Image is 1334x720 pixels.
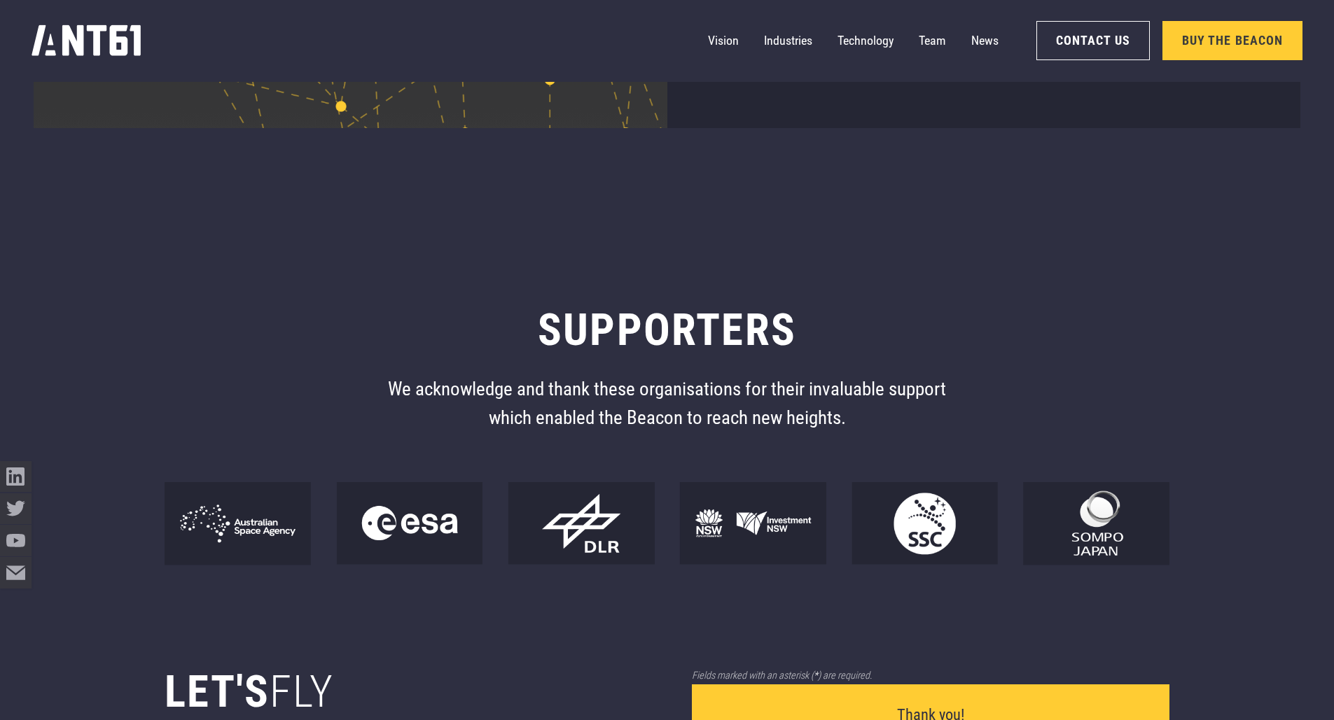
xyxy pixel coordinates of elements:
span: fly [270,666,334,717]
img: Sompo Japan [1023,482,1169,565]
a: Contact Us [1036,21,1150,60]
a: News [971,25,999,57]
a: Technology [838,25,894,57]
a: Buy the Beacon [1162,21,1303,60]
img: DLR [508,482,654,565]
img: NSW Government Investment NSW [679,482,826,565]
a: Team [919,25,946,57]
h3: Let's [165,665,642,718]
a: Vision [708,25,739,57]
a: home [32,20,143,62]
em: Fields marked with an asterisk ( ) are required. [692,670,872,682]
img: Australian Space Agency [165,482,311,565]
h2: Supporters [165,304,1169,356]
a: Industries [764,25,812,57]
img: European Space Agency [336,482,482,565]
img: SSC [852,482,998,565]
p: We acknowledge and thank these organisations for their invaluable support which enabled the Beaco... [366,375,968,432]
